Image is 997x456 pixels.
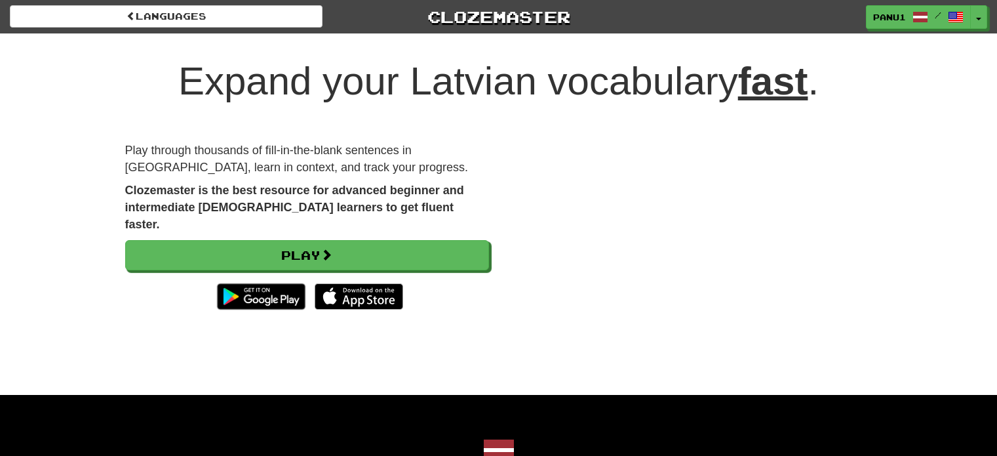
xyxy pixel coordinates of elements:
[342,5,655,28] a: Clozemaster
[125,240,489,270] a: Play
[125,184,464,230] strong: Clozemaster is the best resource for advanced beginner and intermediate [DEMOGRAPHIC_DATA] learne...
[125,60,872,103] h1: Expand your Latvian vocabulary .
[866,5,971,29] a: Panu1 /
[738,59,808,103] u: fast
[210,277,312,316] img: Get it on Google Play
[935,10,941,20] span: /
[125,142,489,176] p: Play through thousands of fill-in-the-blank sentences in [GEOGRAPHIC_DATA], learn in context, and...
[873,11,906,23] span: Panu1
[10,5,323,28] a: Languages
[315,283,403,310] img: Download_on_the_App_Store_Badge_US-UK_135x40-25178aeef6eb6b83b96f5f2d004eda3bffbb37122de64afbaef7...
